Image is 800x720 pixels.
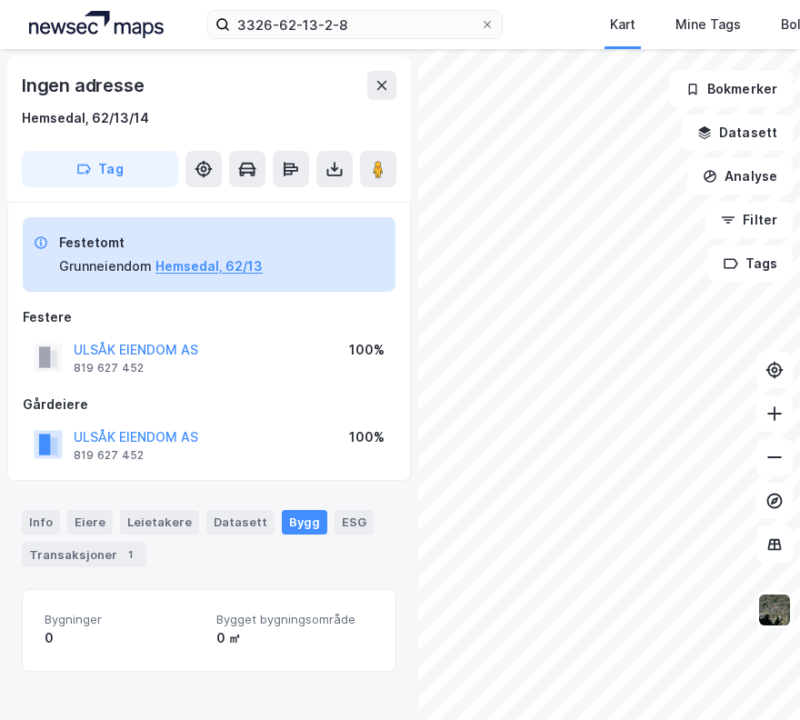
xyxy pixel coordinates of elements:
[22,107,149,129] div: Hemsedal, 62/13/14
[216,627,374,649] div: 0 ㎡
[59,255,152,277] div: Grunneiendom
[216,612,374,627] span: Bygget bygningsområde
[74,448,144,463] div: 819 627 452
[45,627,202,649] div: 0
[22,510,60,534] div: Info
[757,593,792,627] img: 9k=
[59,232,263,254] div: Festetomt
[67,510,113,534] div: Eiere
[335,510,374,534] div: ESG
[22,71,147,100] div: Ingen adresse
[349,426,385,448] div: 100%
[230,11,480,38] input: Søk på adresse, matrikkel, gårdeiere, leietakere eller personer
[675,14,741,35] div: Mine Tags
[282,510,327,534] div: Bygg
[120,510,199,534] div: Leietakere
[23,394,395,415] div: Gårdeiere
[121,545,139,564] div: 1
[682,115,793,151] button: Datasett
[29,11,164,38] img: logo.a4113a55bc3d86da70a041830d287a7e.svg
[23,306,395,328] div: Festere
[705,202,793,238] button: Filter
[206,510,275,534] div: Datasett
[610,14,635,35] div: Kart
[45,612,202,627] span: Bygninger
[349,339,385,361] div: 100%
[22,151,178,187] button: Tag
[670,71,793,107] button: Bokmerker
[687,158,793,195] button: Analyse
[74,361,144,375] div: 819 627 452
[708,245,793,282] button: Tags
[155,255,263,277] button: Hemsedal, 62/13
[22,542,146,567] div: Transaksjoner
[709,633,800,720] iframe: Chat Widget
[709,633,800,720] div: Kontrollprogram for chat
